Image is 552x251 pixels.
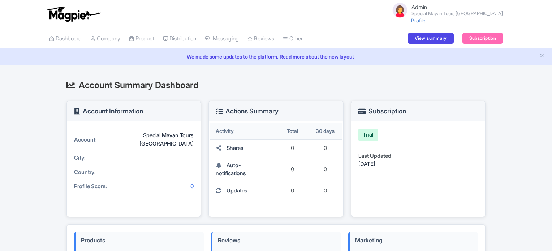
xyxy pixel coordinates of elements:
[74,182,128,191] div: Profile Score:
[276,157,309,182] td: 0
[539,52,545,60] button: Close announcement
[358,160,478,168] div: [DATE]
[411,11,503,16] small: Special Mayan Tours [GEOGRAPHIC_DATA]
[276,123,309,140] th: Total
[391,1,409,19] img: avatar_key_member-9c1dde93af8b07d7383eb8b5fb890c87.png
[309,123,342,140] th: 30 days
[358,129,378,141] div: Trial
[46,6,102,22] img: logo-ab69f6fb50320c5b225c76a69d11143b.png
[227,144,243,151] span: Shares
[408,33,453,44] a: View summary
[74,136,128,144] div: Account:
[411,4,427,10] span: Admin
[163,29,196,49] a: Distribution
[387,1,503,19] a: Admin Special Mayan Tours [GEOGRAPHIC_DATA]
[411,17,426,23] a: Profile
[210,123,276,140] th: Activity
[216,162,246,177] span: Auto-notifications
[355,237,473,244] h4: Marketing
[276,140,309,157] td: 0
[216,108,279,115] h3: Actions Summary
[324,144,327,151] span: 0
[49,29,82,49] a: Dashboard
[324,166,327,173] span: 0
[90,29,120,49] a: Company
[66,81,486,90] h2: Account Summary Dashboard
[227,187,247,194] span: Updates
[81,237,198,244] h4: Products
[218,237,335,244] h4: Reviews
[74,108,143,115] h3: Account Information
[205,29,239,49] a: Messaging
[128,182,194,191] div: 0
[324,187,327,194] span: 0
[4,53,548,60] a: We made some updates to the platform. Read more about the new layout
[247,29,274,49] a: Reviews
[74,154,128,162] div: City:
[358,152,478,160] div: Last Updated
[276,182,309,199] td: 0
[74,168,128,177] div: Country:
[129,29,154,49] a: Product
[462,33,503,44] a: Subscription
[128,131,194,148] div: Special Mayan Tours [GEOGRAPHIC_DATA]
[358,108,406,115] h3: Subscription
[283,29,303,49] a: Other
